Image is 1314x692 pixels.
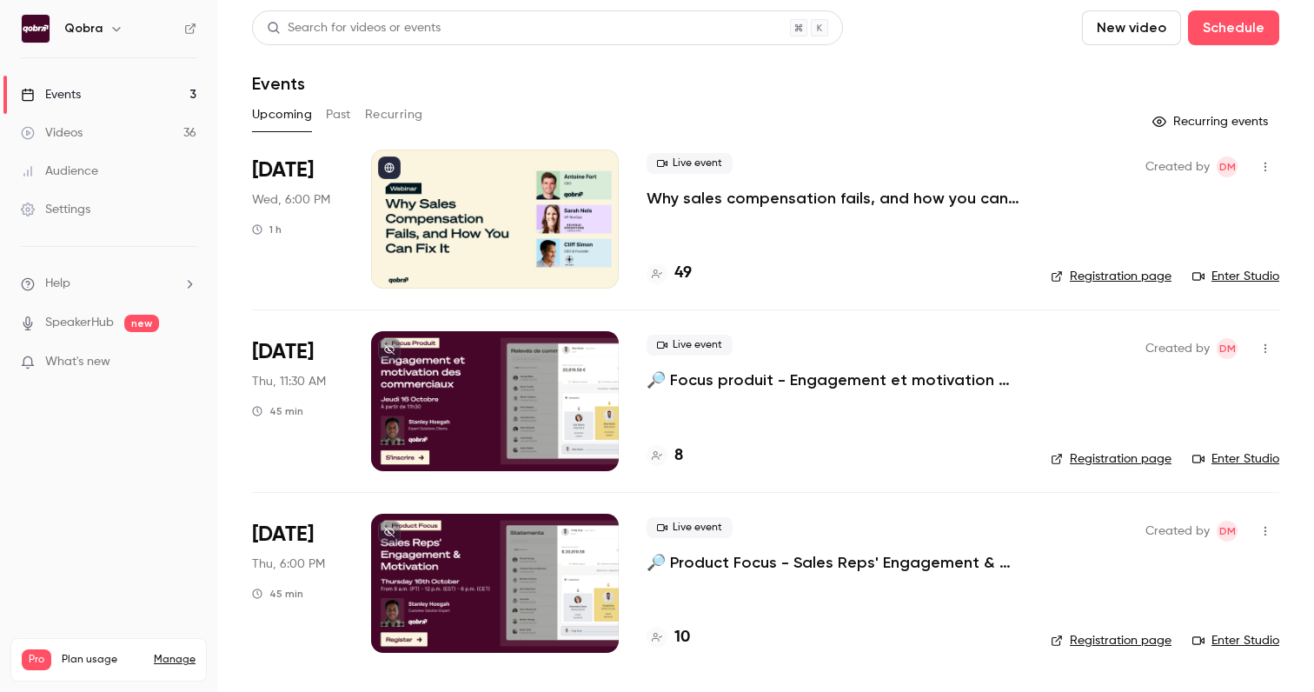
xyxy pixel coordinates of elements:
button: Recurring events [1145,108,1279,136]
span: [DATE] [252,521,314,549]
span: new [124,315,159,332]
span: Dylan Manceau [1217,338,1238,359]
div: Oct 16 Thu, 11:30 AM (Europe/Paris) [252,331,343,470]
span: Live event [647,153,733,174]
a: Why sales compensation fails, and how you can fix it [647,188,1023,209]
button: Upcoming [252,101,312,129]
span: Thu, 6:00 PM [252,556,325,573]
span: DM [1219,521,1236,542]
span: Dylan Manceau [1217,521,1238,542]
iframe: Noticeable Trigger [176,355,196,370]
span: Help [45,275,70,293]
h1: Events [252,73,305,94]
li: help-dropdown-opener [21,275,196,293]
a: 10 [647,626,690,649]
span: [DATE] [252,156,314,184]
span: Created by [1145,338,1210,359]
span: [DATE] [252,338,314,366]
span: Created by [1145,521,1210,542]
span: Live event [647,517,733,538]
a: Enter Studio [1192,450,1279,468]
div: Events [21,86,81,103]
a: 49 [647,262,692,285]
a: Registration page [1051,450,1171,468]
span: Created by [1145,156,1210,177]
div: 1 h [252,223,282,236]
button: Past [326,101,351,129]
div: Search for videos or events [267,19,441,37]
span: Plan usage [62,653,143,667]
button: New video [1082,10,1181,45]
span: What's new [45,353,110,371]
a: 8 [647,444,683,468]
span: Thu, 11:30 AM [252,373,326,390]
span: DM [1219,338,1236,359]
a: SpeakerHub [45,314,114,332]
h4: 10 [674,626,690,649]
div: Audience [21,163,98,180]
div: Videos [21,124,83,142]
span: Dylan Manceau [1217,156,1238,177]
a: 🔎 Product Focus - Sales Reps' Engagement & Motivation [647,552,1023,573]
span: Pro [22,649,51,670]
span: Wed, 6:00 PM [252,191,330,209]
span: Live event [647,335,733,356]
button: Recurring [365,101,423,129]
a: Manage [154,653,196,667]
a: Enter Studio [1192,268,1279,285]
h4: 8 [674,444,683,468]
h6: Qobra [64,20,103,37]
img: Qobra [22,15,50,43]
div: Oct 8 Wed, 6:00 PM (Europe/Paris) [252,150,343,289]
h4: 49 [674,262,692,285]
div: Oct 16 Thu, 6:00 PM (Europe/Paris) [252,514,343,653]
div: Settings [21,201,90,218]
a: Registration page [1051,268,1171,285]
div: 45 min [252,404,303,418]
div: 45 min [252,587,303,601]
a: Enter Studio [1192,632,1279,649]
button: Schedule [1188,10,1279,45]
a: 🔎 Focus produit - Engagement et motivation des commerciaux [647,369,1023,390]
span: DM [1219,156,1236,177]
a: Registration page [1051,632,1171,649]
